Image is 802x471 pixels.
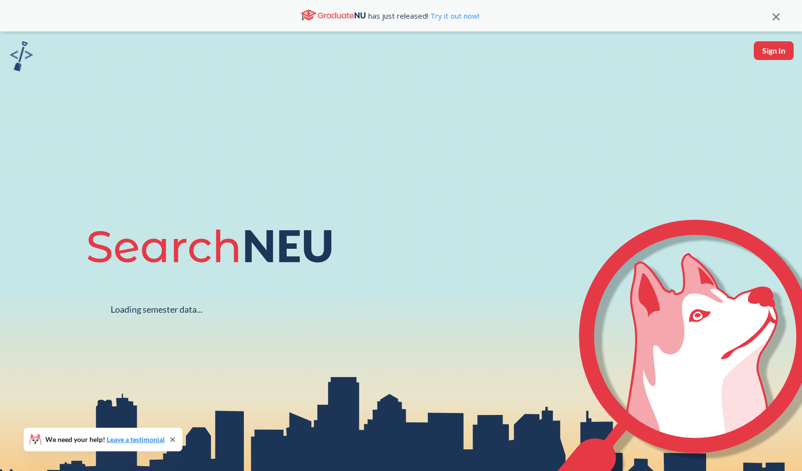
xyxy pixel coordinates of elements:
a: Try it out now! [428,11,479,21]
div: Loading semester data... [111,304,203,315]
img: sandbox logo [10,41,33,71]
span: We need your help! [45,436,165,443]
span: has just released! [368,10,479,21]
a: sandbox logo [10,41,33,74]
button: Sign In [754,41,794,60]
a: Leave a testimonial [107,435,165,443]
